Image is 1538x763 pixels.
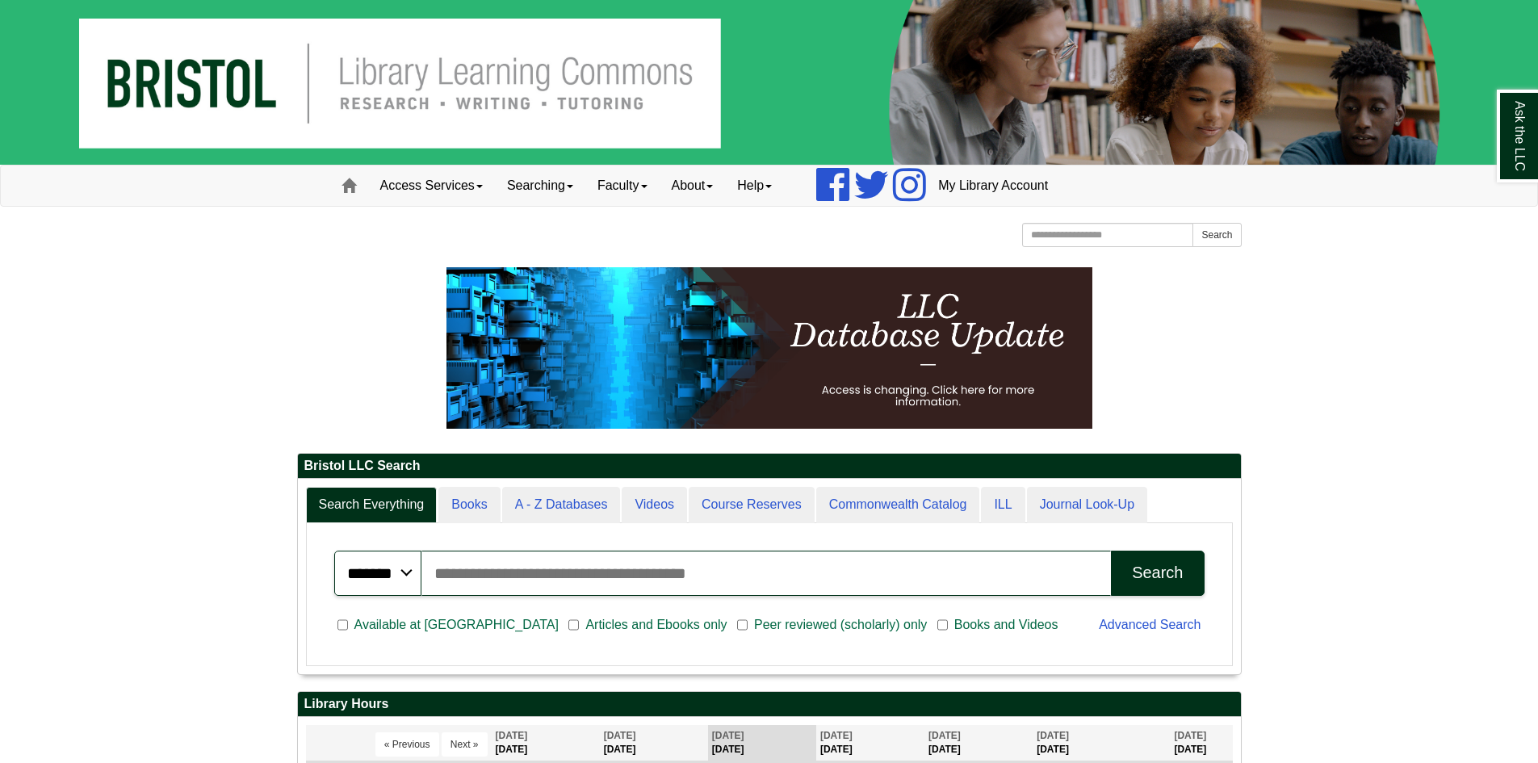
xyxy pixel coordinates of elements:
[368,166,495,206] a: Access Services
[926,166,1060,206] a: My Library Account
[725,166,784,206] a: Help
[1033,725,1170,761] th: [DATE]
[689,487,815,523] a: Course Reserves
[579,615,733,635] span: Articles and Ebooks only
[306,487,438,523] a: Search Everything
[438,487,500,523] a: Books
[937,618,948,632] input: Books and Videos
[446,267,1092,429] img: HTML tutorial
[816,487,980,523] a: Commonwealth Catalog
[712,730,744,741] span: [DATE]
[748,615,933,635] span: Peer reviewed (scholarly) only
[337,618,348,632] input: Available at [GEOGRAPHIC_DATA]
[492,725,600,761] th: [DATE]
[1099,618,1201,631] a: Advanced Search
[928,730,961,741] span: [DATE]
[1111,551,1204,596] button: Search
[442,732,488,757] button: Next »
[1027,487,1147,523] a: Journal Look-Up
[568,618,579,632] input: Articles and Ebooks only
[708,725,816,761] th: [DATE]
[600,725,708,761] th: [DATE]
[375,732,439,757] button: « Previous
[1192,223,1241,247] button: Search
[298,454,1241,479] h2: Bristol LLC Search
[298,692,1241,717] h2: Library Hours
[660,166,726,206] a: About
[622,487,687,523] a: Videos
[585,166,660,206] a: Faculty
[820,730,853,741] span: [DATE]
[1170,725,1232,761] th: [DATE]
[502,487,621,523] a: A - Z Databases
[737,618,748,632] input: Peer reviewed (scholarly) only
[348,615,565,635] span: Available at [GEOGRAPHIC_DATA]
[1132,564,1183,582] div: Search
[495,166,585,206] a: Searching
[816,725,924,761] th: [DATE]
[1174,730,1206,741] span: [DATE]
[924,725,1033,761] th: [DATE]
[948,615,1065,635] span: Books and Videos
[604,730,636,741] span: [DATE]
[981,487,1025,523] a: ILL
[496,730,528,741] span: [DATE]
[1037,730,1069,741] span: [DATE]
